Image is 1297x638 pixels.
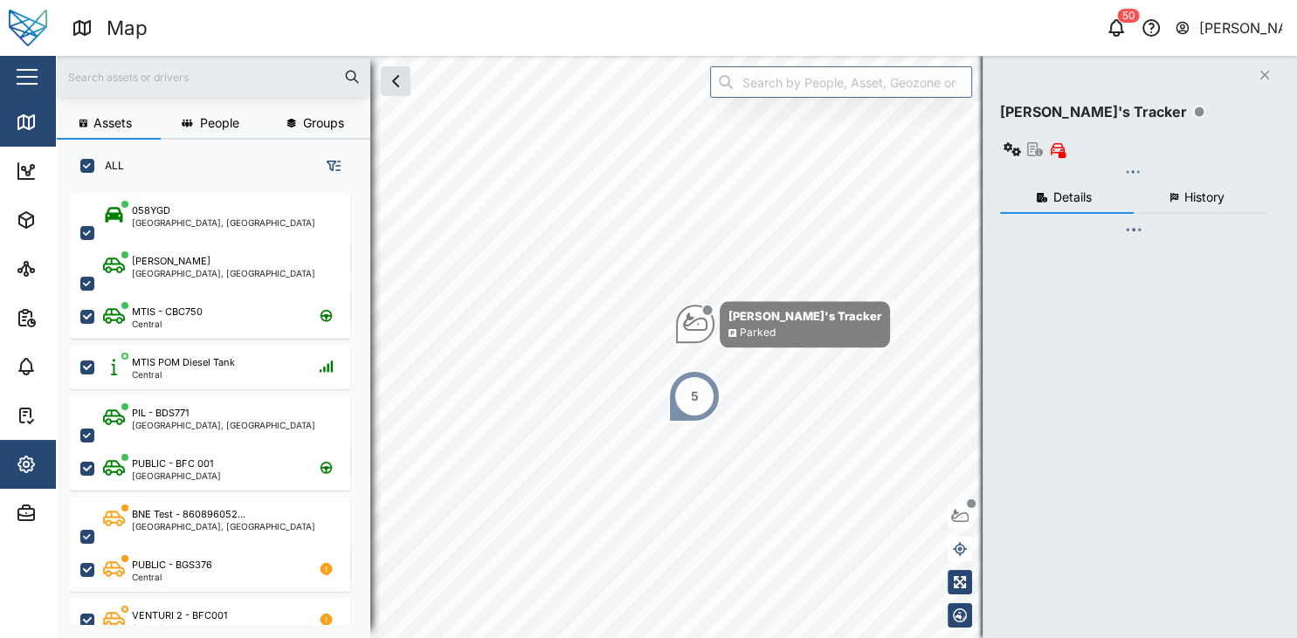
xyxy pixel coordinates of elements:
[676,301,890,347] div: Map marker
[1000,101,1187,123] div: [PERSON_NAME]'s Tracker
[1053,191,1092,203] span: Details
[45,357,100,376] div: Alarms
[1174,16,1283,40] button: [PERSON_NAME]
[93,117,132,129] span: Assets
[132,522,315,531] div: [GEOGRAPHIC_DATA], [GEOGRAPHIC_DATA]
[132,305,203,319] div: MTIS - CBC750
[9,9,47,47] img: Main Logo
[132,254,210,269] div: [PERSON_NAME]
[132,573,212,581] div: Central
[132,558,212,573] div: PUBLIC - BGS376
[45,504,97,523] div: Admin
[132,203,170,218] div: 058YGD
[691,387,699,406] div: 5
[710,66,972,98] input: Search by People, Asset, Geozone or Place
[728,307,881,325] div: [PERSON_NAME]'s Tracker
[56,56,1297,638] canvas: Map
[132,269,315,278] div: [GEOGRAPHIC_DATA], [GEOGRAPHIC_DATA]
[200,117,239,129] span: People
[132,406,189,421] div: PIL - BDS771
[1184,191,1225,203] span: History
[132,623,227,632] div: Central
[132,608,227,623] div: VENTURI 2 - BFC001
[45,161,124,181] div: Dashboard
[668,370,721,422] div: Map marker
[45,455,107,474] div: Settings
[45,113,85,132] div: Map
[66,64,360,90] input: Search assets or drivers
[1199,17,1283,39] div: [PERSON_NAME]
[132,421,315,429] div: [GEOGRAPHIC_DATA], [GEOGRAPHIC_DATA]
[303,117,344,129] span: Groups
[45,406,93,425] div: Tasks
[132,218,315,227] div: [GEOGRAPHIC_DATA], [GEOGRAPHIC_DATA]
[132,319,203,328] div: Central
[107,13,148,44] div: Map
[132,456,213,471] div: PUBLIC - BFC 001
[132,507,245,522] div: BNE Test - 860896052...
[132,471,221,480] div: [GEOGRAPHIC_DATA]
[70,187,369,624] div: grid
[45,210,100,230] div: Assets
[45,308,105,327] div: Reports
[740,325,776,341] div: Parked
[1118,9,1140,23] div: 50
[132,370,235,379] div: Central
[45,259,87,278] div: Sites
[94,159,124,173] label: ALL
[132,355,235,370] div: MTIS POM Diesel Tank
